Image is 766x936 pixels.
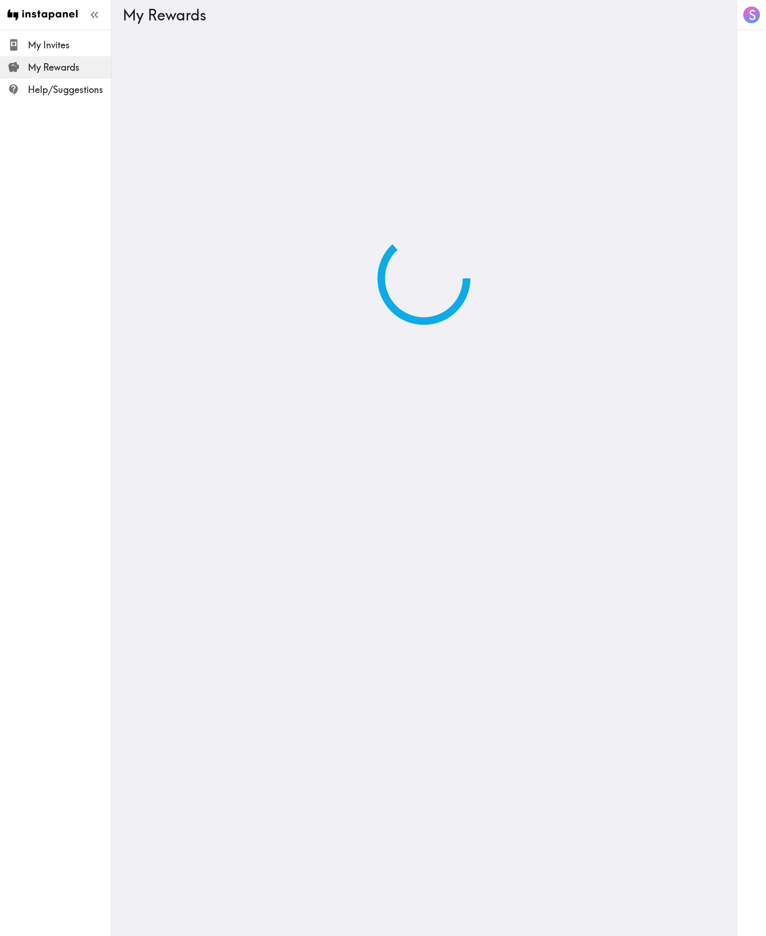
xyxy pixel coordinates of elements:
[28,61,111,74] span: My Rewards
[123,6,718,24] h3: My Rewards
[28,83,111,96] span: Help/Suggestions
[28,39,111,52] span: My Invites
[742,6,761,24] button: S
[749,7,756,23] span: S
